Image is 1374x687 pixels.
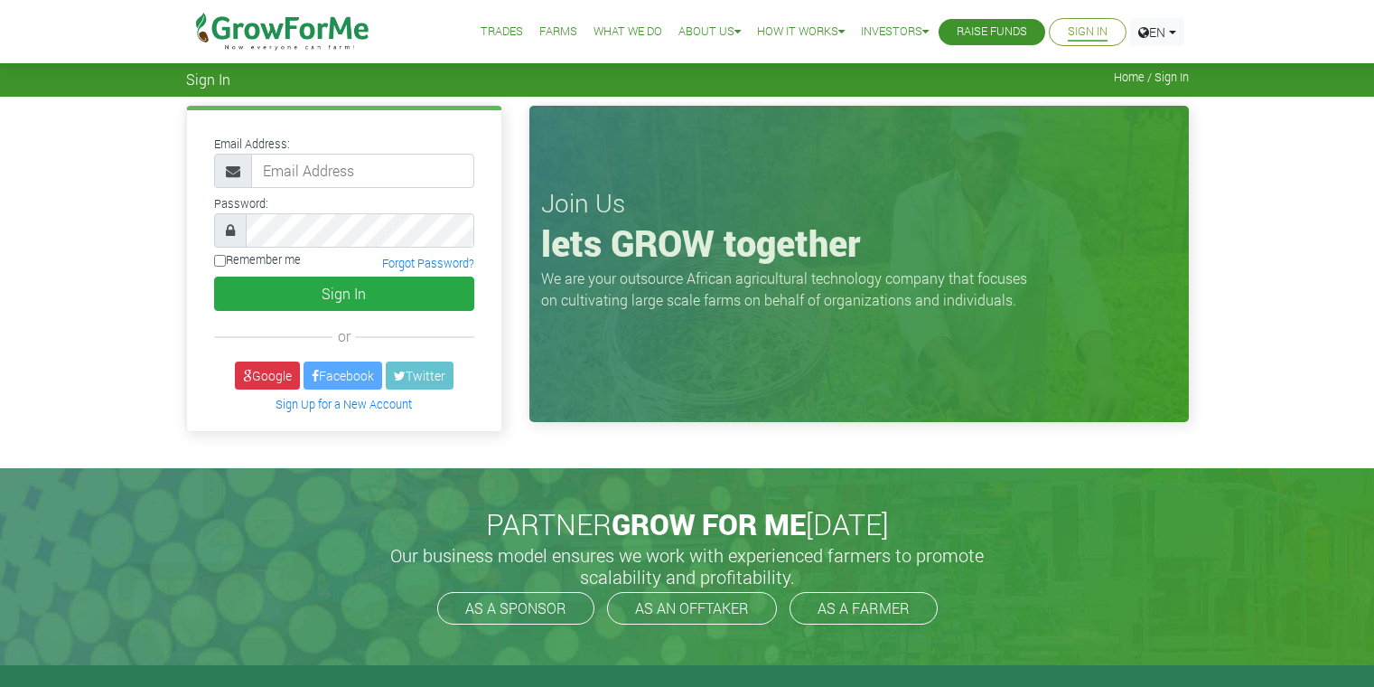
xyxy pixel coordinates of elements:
[371,544,1004,588] h5: Our business model ensures we work with experienced farmers to promote scalability and profitabil...
[214,255,226,267] input: Remember me
[541,221,1177,265] h1: lets GROW together
[539,23,577,42] a: Farms
[276,397,412,411] a: Sign Up for a New Account
[861,23,929,42] a: Investors
[607,592,777,625] a: AS AN OFFTAKER
[1068,23,1108,42] a: Sign In
[594,23,662,42] a: What We Do
[612,504,806,543] span: GROW FOR ME
[790,592,938,625] a: AS A FARMER
[214,251,301,268] label: Remember me
[186,71,230,88] span: Sign In
[214,136,290,153] label: Email Address:
[757,23,845,42] a: How it Works
[382,256,474,270] a: Forgot Password?
[437,592,594,625] a: AS A SPONSOR
[481,23,523,42] a: Trades
[541,268,1038,311] p: We are your outsource African agricultural technology company that focuses on cultivating large s...
[541,188,1177,219] h3: Join Us
[235,362,300,390] a: Google
[957,23,1027,42] a: Raise Funds
[214,277,474,311] button: Sign In
[214,325,474,347] div: or
[678,23,741,42] a: About Us
[1114,71,1189,84] span: Home / Sign In
[1130,18,1184,46] a: EN
[251,154,474,188] input: Email Address
[214,195,268,212] label: Password:
[193,507,1182,541] h2: PARTNER [DATE]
